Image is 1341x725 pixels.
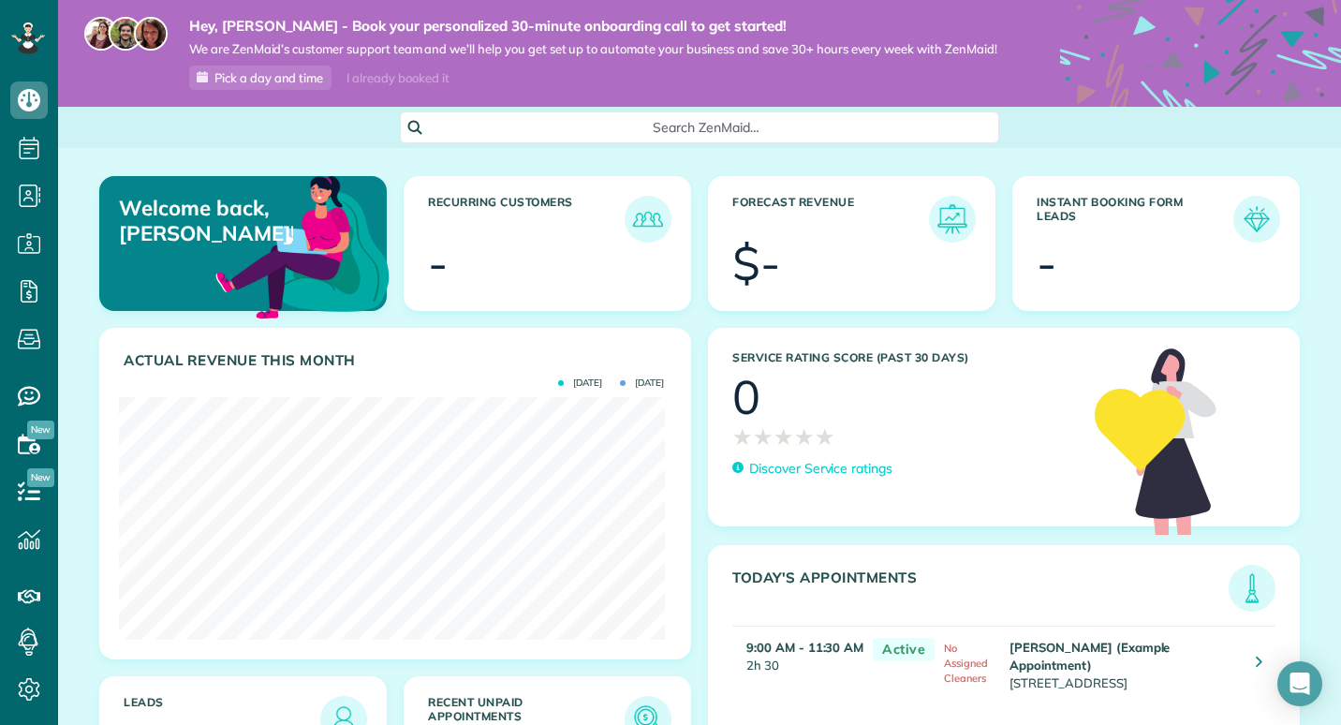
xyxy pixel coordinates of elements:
h3: Today's Appointments [732,570,1229,612]
img: icon_todays_appointments-901f7ab196bb0bea1936b74009e4eb5ffbc2d2711fa7634e0d609ed5ef32b18b.png [1233,570,1271,607]
img: dashboard_welcome-42a62b7d889689a78055ac9021e634bf52bae3f8056760290aed330b23ab8690.png [212,155,393,336]
span: ★ [753,421,774,453]
strong: 9:00 AM - 11:30 AM [746,640,863,655]
div: Open Intercom Messenger [1277,661,1322,706]
img: jorge-587dff0eeaa6aab1f244e6dc62b8924c3b6ad411094392a53c71c6c4a576187d.jpg [109,17,142,51]
strong: Hey, [PERSON_NAME] - Book your personalized 30-minute onboarding call to get started! [189,17,997,36]
span: New [27,421,54,439]
a: Discover Service ratings [732,459,892,479]
span: ★ [732,421,753,453]
div: - [1037,240,1056,287]
span: Pick a day and time [214,70,323,85]
span: [DATE] [620,378,664,388]
span: [DATE] [558,378,602,388]
td: 2h 30 [732,627,863,703]
h3: Recurring Customers [428,196,625,243]
div: $- [732,240,780,287]
span: No Assigned Cleaners [944,642,988,685]
p: Discover Service ratings [749,459,892,479]
h3: Actual Revenue this month [124,352,671,369]
span: ★ [774,421,794,453]
img: icon_form_leads-04211a6a04a5b2264e4ee56bc0799ec3eb69b7e499cbb523a139df1d13a81ae0.png [1238,200,1275,238]
span: ★ [794,421,815,453]
span: ★ [815,421,835,453]
span: We are ZenMaid’s customer support team and we’ll help you get set up to automate your business an... [189,41,997,57]
div: - [428,240,448,287]
span: New [27,468,54,487]
span: Active [873,638,935,661]
p: Welcome back, [PERSON_NAME]! [119,196,293,245]
img: michelle-19f622bdf1676172e81f8f8fba1fb50e276960ebfe0243fe18214015130c80e4.jpg [134,17,168,51]
h3: Instant Booking Form Leads [1037,196,1233,243]
h3: Service Rating score (past 30 days) [732,351,1076,364]
div: I already booked it [335,67,460,90]
td: [STREET_ADDRESS] [1005,627,1242,703]
div: 0 [732,374,760,421]
strong: [PERSON_NAME] (Example Appointment) [1009,640,1170,673]
img: icon_forecast_revenue-8c13a41c7ed35a8dcfafea3cbb826a0462acb37728057bba2d056411b612bbbe.png [934,200,971,238]
h3: Forecast Revenue [732,196,929,243]
img: icon_recurring_customers-cf858462ba22bcd05b5a5880d41d6543d210077de5bb9ebc9590e49fd87d84ed.png [629,200,667,238]
a: Pick a day and time [189,66,332,90]
img: maria-72a9807cf96188c08ef61303f053569d2e2a8a1cde33d635c8a3ac13582a053d.jpg [84,17,118,51]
